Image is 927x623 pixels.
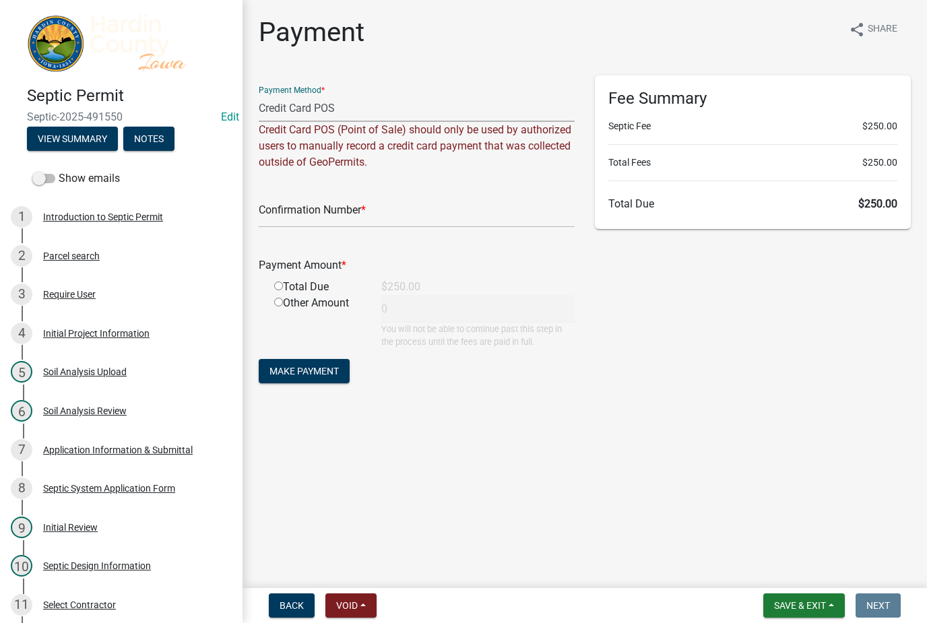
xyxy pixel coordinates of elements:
[11,245,32,267] div: 2
[336,600,358,611] span: Void
[43,561,151,570] div: Septic Design Information
[11,361,32,383] div: 5
[43,600,116,610] div: Select Contractor
[259,122,575,170] div: Credit Card POS (Point of Sale) should only be used by authorized users to manually record a cred...
[849,22,865,38] i: share
[11,478,32,499] div: 8
[856,593,901,618] button: Next
[11,555,32,577] div: 10
[608,89,897,108] h6: Fee Summary
[221,110,239,123] wm-modal-confirm: Edit Application Number
[43,290,96,299] div: Require User
[27,110,216,123] span: Septic-2025-491550
[123,127,174,151] button: Notes
[43,484,175,493] div: Septic System Application Form
[264,279,371,295] div: Total Due
[608,197,897,210] h6: Total Due
[280,600,304,611] span: Back
[11,517,32,538] div: 9
[32,170,120,187] label: Show emails
[11,206,32,228] div: 1
[838,16,908,42] button: shareShare
[862,119,897,133] span: $250.00
[27,135,118,145] wm-modal-confirm: Summary
[43,367,127,376] div: Soil Analysis Upload
[11,594,32,616] div: 11
[27,86,232,106] h4: Septic Permit
[11,439,32,461] div: 7
[862,156,897,170] span: $250.00
[43,406,127,416] div: Soil Analysis Review
[259,16,364,48] h1: Payment
[269,366,339,376] span: Make Payment
[763,593,845,618] button: Save & Exit
[11,400,32,422] div: 6
[774,600,826,611] span: Save & Exit
[43,445,193,455] div: Application Information & Submittal
[259,359,350,383] button: Make Payment
[221,110,239,123] a: Edit
[866,600,890,611] span: Next
[11,323,32,344] div: 4
[43,251,100,261] div: Parcel search
[325,593,377,618] button: Void
[27,127,118,151] button: View Summary
[43,523,98,532] div: Initial Review
[858,197,897,210] span: $250.00
[608,156,897,170] li: Total Fees
[269,593,315,618] button: Back
[868,22,897,38] span: Share
[123,135,174,145] wm-modal-confirm: Notes
[27,14,221,72] img: Hardin County, Iowa
[43,329,150,338] div: Initial Project Information
[264,295,371,348] div: Other Amount
[249,257,585,273] div: Payment Amount
[11,284,32,305] div: 3
[608,119,897,133] li: Septic Fee
[43,212,163,222] div: Introduction to Septic Permit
